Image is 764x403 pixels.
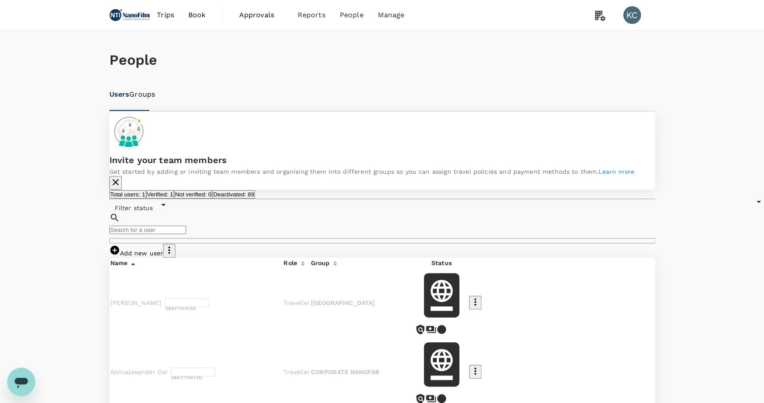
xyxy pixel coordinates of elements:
span: Book [188,10,206,20]
span: Approvals [239,10,283,20]
span: Manage [377,10,404,20]
button: Total users: 1 [109,190,146,199]
span: Alvinalexander Ow [110,368,168,376]
span: Traveller [283,299,310,306]
a: Groups [129,90,155,100]
button: close [109,176,122,190]
span: Reports [298,10,326,20]
span: [PERSON_NAME] [110,298,162,307]
span: People [340,10,364,20]
a: Add new user [109,250,163,257]
div: KC [623,6,641,24]
input: Search for a user [109,226,186,234]
h1: People [109,52,655,68]
div: Role [280,255,297,267]
p: Deactivated [171,374,215,381]
img: NANOFILM TECHNOLOGIES INTERNATIONAL LIMITED [109,5,150,25]
button: Deactivated: 89 [212,190,255,199]
img: onboarding-banner [109,112,148,151]
iframe: Button to launch messaging window, conversation in progress [7,368,35,396]
th: Status [415,258,468,267]
span: Filter status [109,204,159,211]
button: Verified: 1 [146,190,174,199]
p: Get started by adding or inviting team members and organising them into different groups so you c... [109,167,655,176]
a: Users [109,90,130,100]
span: Trips [157,10,174,20]
p: Deactivated [165,305,209,312]
span: Traveller [283,368,310,376]
div: Name [107,255,128,267]
div: Group [307,255,330,267]
div: Filter status [109,200,655,212]
a: Learn more [598,168,634,175]
button: Not verified: 0 [174,190,212,199]
h6: Invite your team members [109,153,655,167]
